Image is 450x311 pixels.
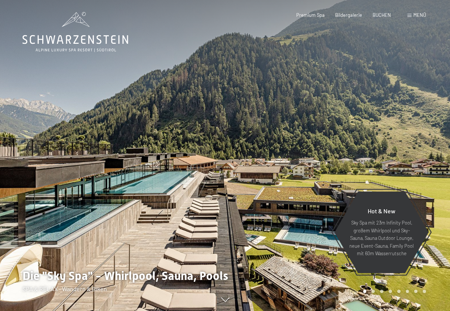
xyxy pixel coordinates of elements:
a: Bildergalerie [335,12,362,18]
div: Carousel Page 2 [371,290,375,293]
div: Carousel Page 3 [380,290,383,293]
div: Carousel Page 7 [414,290,417,293]
a: BUCHEN [373,12,391,18]
div: Carousel Page 8 [423,290,426,293]
p: Sky Spa mit 23m Infinity Pool, großem Whirlpool und Sky-Sauna, Sauna Outdoor Lounge, neue Event-S... [349,219,414,257]
span: Hot & New [368,207,395,214]
div: Carousel Page 5 [397,290,401,293]
div: Carousel Page 6 [406,290,409,293]
a: Premium Spa [296,12,325,18]
span: Menü [413,12,426,18]
div: Carousel Pagination [361,290,426,293]
div: Carousel Page 1 (Current Slide) [363,290,367,293]
a: Hot & New Sky Spa mit 23m Infinity Pool, großem Whirlpool und Sky-Sauna, Sauna Outdoor Lounge, ne... [334,191,429,274]
div: Carousel Page 4 [389,290,392,293]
